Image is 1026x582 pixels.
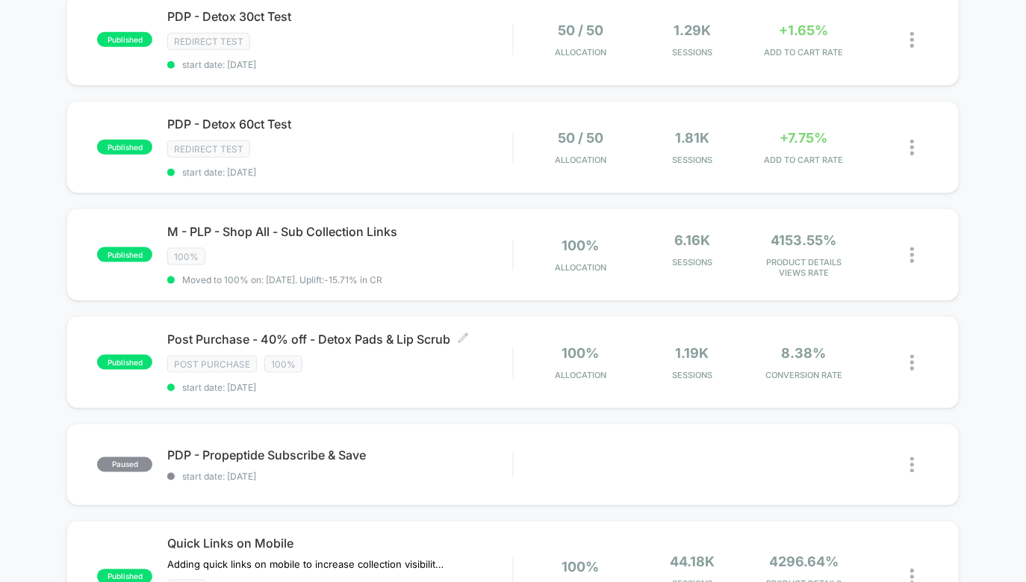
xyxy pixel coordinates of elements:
span: Redirect Test [167,33,250,50]
img: close [910,247,914,263]
span: start date: [DATE] [167,167,512,178]
span: Sessions [640,370,744,380]
span: +1.65% [779,22,828,38]
span: 8.38% [781,345,826,361]
img: close [910,140,914,155]
span: 1.81k [675,130,709,146]
span: Post Purchase - 40% off - Detox Pads & Lip Scrub [167,332,512,347]
span: CONVERSION RATE [752,370,856,380]
span: start date: [DATE] [167,471,512,483]
span: Quick Links on Mobile [167,536,512,551]
img: close [910,32,914,48]
span: Moved to 100% on: [DATE] . Uplift: -15.71% in CR [182,274,382,285]
span: published [97,32,152,47]
span: PDP - Detox 30ct Test [167,9,512,24]
span: published [97,247,152,262]
span: Sessions [640,257,744,267]
span: 100% [562,345,599,361]
span: 1.29k [674,22,711,38]
span: 100% [562,560,599,575]
span: Adding quick links on mobile to increase collection visibility and reduce clicks [167,559,444,571]
span: 100% [562,238,599,253]
span: Sessions [640,47,744,58]
img: close [910,457,914,473]
span: 4153.55% [771,232,836,248]
span: published [97,140,152,155]
span: Allocation [555,370,606,380]
span: ADD TO CART RATE [752,47,856,58]
span: ADD TO CART RATE [752,155,856,165]
span: PRODUCT DETAILS VIEWS RATE [752,257,856,278]
span: start date: [DATE] [167,59,512,70]
span: 50 / 50 [558,130,603,146]
span: 100% [167,248,205,265]
img: close [910,355,914,371]
span: start date: [DATE] [167,382,512,393]
span: PDP - Propeptide Subscribe & Save [167,448,512,462]
span: published [97,355,152,370]
span: 4296.64% [769,554,839,570]
span: M - PLP - Shop All - Sub Collection Links [167,224,512,239]
span: Allocation [555,47,606,58]
span: 6.16k [674,232,710,248]
span: 1.19k [675,345,709,361]
span: 100% [264,356,302,373]
span: 44.18k [670,554,715,570]
span: Allocation [555,155,606,165]
span: +7.75% [780,130,827,146]
span: Post Purchase [167,356,257,373]
span: Allocation [555,262,606,273]
span: paused [97,457,152,472]
span: 50 / 50 [558,22,603,38]
span: PDP - Detox 60ct Test [167,117,512,131]
span: Redirect Test [167,140,250,158]
span: Sessions [640,155,744,165]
